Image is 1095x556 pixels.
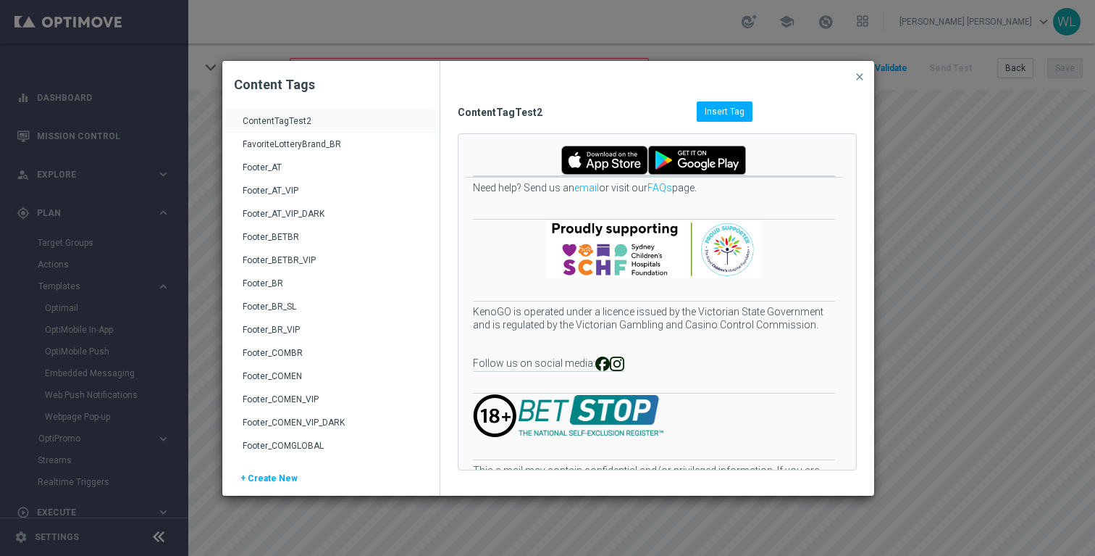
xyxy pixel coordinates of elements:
[243,347,422,370] div: Footer_COMBR
[243,138,422,162] div: FavoriteLotteryBrand_BR
[225,411,436,434] div: Press SPACE to select this row.
[225,156,436,179] div: Press SPACE to select this row.
[225,318,436,341] div: Press SPACE to select this row.
[243,208,422,231] div: Footer_AT_VIP_DARK
[225,434,436,457] div: Press SPACE to select this row.
[458,106,697,119] span: ContentTagTest2
[240,473,298,495] span: + Create New
[473,464,835,490] p: This e-mail may contain confidential and/or privileged information. If you are not the intended r...
[647,182,672,194] a: FAQs
[225,179,436,202] div: Press SPACE to select this row.
[243,417,422,440] div: Footer_COMEN_VIP_DARK
[561,146,648,175] img: Download for Apple
[854,71,865,83] span: close
[225,202,436,225] div: Press SPACE to select this row.
[473,394,516,438] img: Betstop
[243,394,422,417] div: Footer_COMEN_VIP
[648,146,746,175] img: Download for Android
[225,295,436,318] div: Press SPACE to select this row.
[243,254,422,278] div: Footer_BETBR_VIP
[473,181,835,194] p: Need help? Send us an or visit our page.
[243,231,422,254] div: Footer_BETBR
[574,182,599,194] a: email
[610,357,624,371] img: instagram
[243,185,422,208] div: Footer_AT_VIP
[243,278,422,301] div: Footer_BR
[519,395,663,436] img: Betstop
[225,225,436,249] div: Press SPACE to select this row.
[545,220,763,279] img: Proudly Supporting Sydney Children's Hospitals Foundation
[243,440,422,463] div: Footer_COMGLOBAL
[225,365,436,388] div: Press SPACE to select this row.
[225,388,436,411] div: Press SPACE to select this row.
[234,76,428,94] h2: Content Tags
[225,272,436,295] div: Press SPACE to select this row.
[705,107,744,117] span: Insert Tag
[225,249,436,272] div: Press SPACE to select this row.
[243,301,422,324] div: Footer_BR_SL
[225,341,436,365] div: Press SPACE to select this row.
[473,357,595,372] td: Follow us on social media:
[595,357,610,371] img: facebook
[243,162,422,185] div: Footer_AT
[243,324,422,347] div: Footer_BR_VIP
[473,305,835,331] p: KenoGO is operated under a licence issued by the Victorian State Government and is regulated by t...
[225,133,436,156] div: Press SPACE to select this row.
[243,370,422,394] div: Footer_COMEN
